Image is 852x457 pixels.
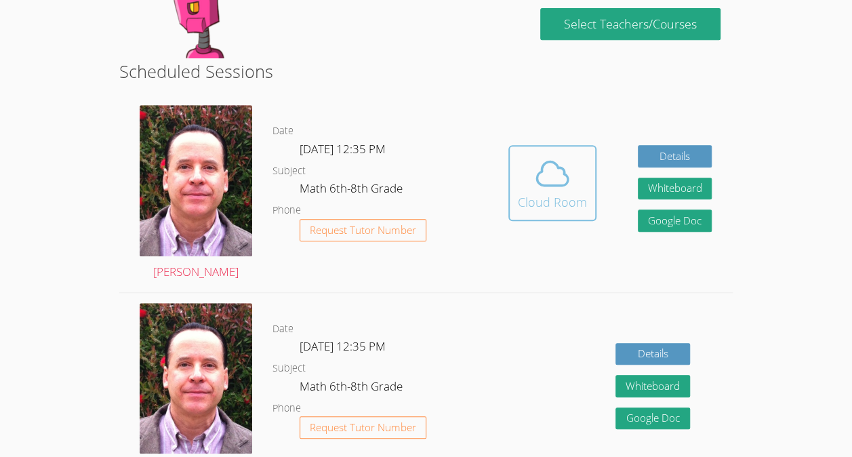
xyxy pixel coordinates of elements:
a: Details [638,145,712,167]
button: Cloud Room [508,145,596,221]
span: Request Tutor Number [310,225,416,235]
dt: Phone [272,202,301,219]
dt: Subject [272,360,306,377]
a: Details [615,343,690,365]
span: [DATE] 12:35 PM [300,141,386,157]
button: Request Tutor Number [300,219,426,241]
a: Google Doc [638,210,712,232]
a: Google Doc [615,408,690,430]
img: avatar.png [140,105,252,256]
dt: Date [272,321,293,338]
dt: Phone [272,400,301,417]
a: Select Teachers/Courses [540,8,720,40]
h2: Scheduled Sessions [119,58,733,84]
dd: Math 6th-8th Grade [300,377,405,400]
button: Request Tutor Number [300,416,426,439]
dt: Date [272,123,293,140]
img: avatar.png [140,303,252,454]
dd: Math 6th-8th Grade [300,179,405,202]
span: [DATE] 12:35 PM [300,338,386,354]
span: Request Tutor Number [310,422,416,433]
button: Whiteboard [638,178,712,200]
div: Cloud Room [518,193,587,212]
a: [PERSON_NAME] [140,105,252,281]
dt: Subject [272,163,306,180]
button: Whiteboard [615,375,690,397]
